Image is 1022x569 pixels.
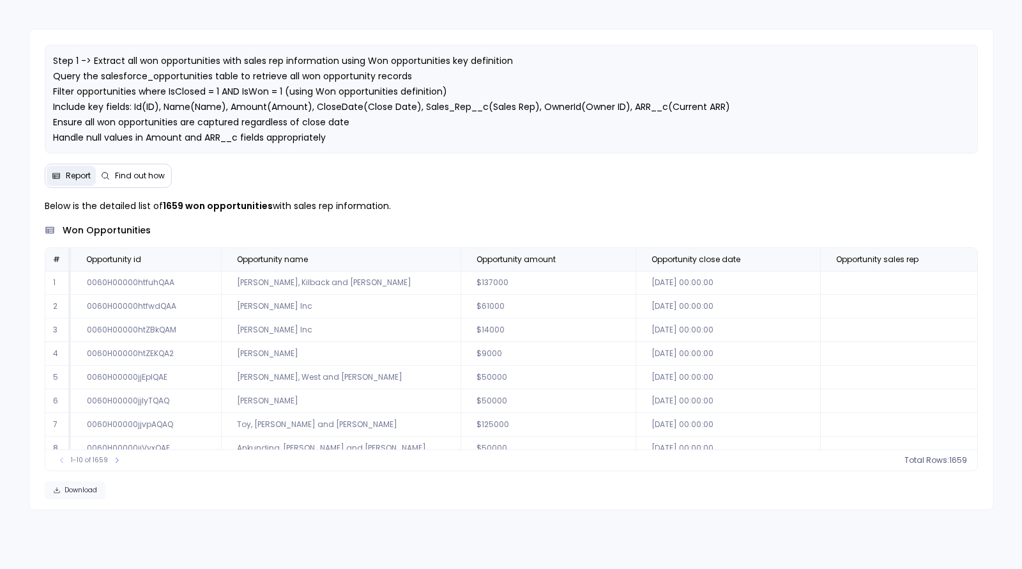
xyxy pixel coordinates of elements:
[221,271,461,295] td: [PERSON_NAME], Kilback and [PERSON_NAME]
[71,389,221,413] td: 0060H00000jjlyTQAQ
[904,455,949,465] span: Total Rows:
[45,366,71,389] td: 5
[65,486,97,495] span: Download
[636,413,820,437] td: [DATE] 00:00:00
[66,171,91,181] span: Report
[71,271,221,295] td: 0060H00000htfuhQAA
[636,342,820,366] td: [DATE] 00:00:00
[71,366,221,389] td: 0060H00000jjEplQAE
[115,171,165,181] span: Find out how
[221,295,461,318] td: [PERSON_NAME] Inc
[163,199,273,212] strong: 1659 won opportunities
[461,413,636,437] td: $125000
[221,413,461,437] td: Toy, [PERSON_NAME] and [PERSON_NAME]
[96,166,170,186] button: Find out how
[636,318,820,342] td: [DATE] 00:00:00
[221,318,461,342] td: [PERSON_NAME] Inc
[237,254,308,265] span: Opportunity name
[461,318,636,342] td: $14000
[221,366,461,389] td: [PERSON_NAME], West and [PERSON_NAME]
[45,198,978,214] p: Below is the detailed list of with sales rep information.
[45,389,71,413] td: 6
[71,342,221,366] td: 0060H00000htZEKQA2
[461,342,636,366] td: $9000
[949,455,967,465] span: 1659
[86,254,141,265] span: Opportunity id
[461,437,636,460] td: $50000
[636,271,820,295] td: [DATE] 00:00:00
[461,389,636,413] td: $50000
[63,224,151,237] span: won opportunities
[836,254,919,265] span: Opportunity sales rep
[71,437,221,460] td: 0060H00000jjVyxQAE
[45,342,71,366] td: 4
[71,318,221,342] td: 0060H00000htZBkQAM
[47,166,96,186] button: Report
[45,413,71,437] td: 7
[45,481,105,499] button: Download
[477,254,556,265] span: Opportunity amount
[71,295,221,318] td: 0060H00000htfwdQAA
[636,389,820,413] td: [DATE] 00:00:00
[461,295,636,318] td: $61000
[636,295,820,318] td: [DATE] 00:00:00
[652,254,740,265] span: Opportunity close date
[221,342,461,366] td: [PERSON_NAME]
[45,271,71,295] td: 1
[45,437,71,460] td: 8
[53,54,730,144] span: Step 1 -> Extract all won opportunities with sales rep information using Won opportunities key de...
[461,366,636,389] td: $50000
[221,437,461,460] td: Ankunding, [PERSON_NAME] and [PERSON_NAME]
[71,413,221,437] td: 0060H00000jjvpAQAQ
[53,254,60,265] span: #
[636,366,820,389] td: [DATE] 00:00:00
[636,437,820,460] td: [DATE] 00:00:00
[71,455,108,465] span: 1-10 of 1659
[461,271,636,295] td: $137000
[221,389,461,413] td: [PERSON_NAME]
[45,295,71,318] td: 2
[45,318,71,342] td: 3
